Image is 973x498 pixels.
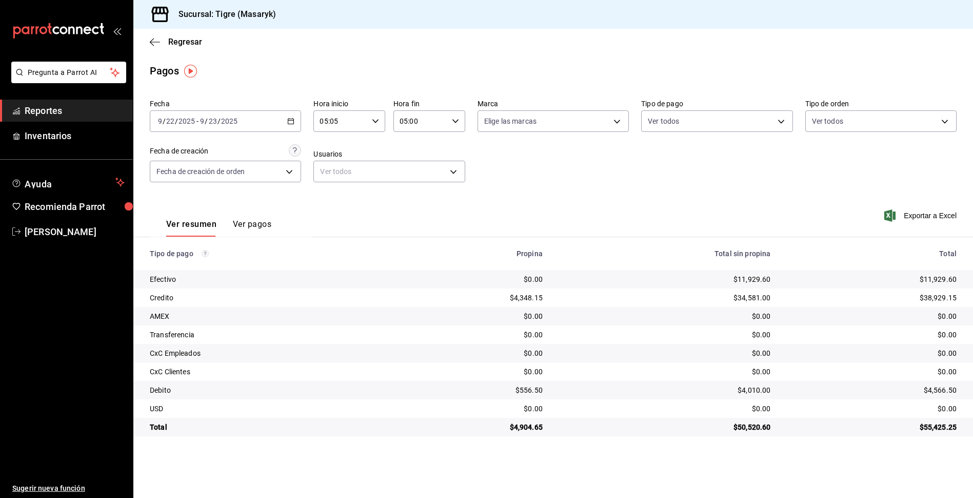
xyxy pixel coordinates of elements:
span: / [217,117,221,125]
div: $0.00 [787,348,957,358]
span: Ver todos [648,116,679,126]
span: [PERSON_NAME] [25,225,125,239]
span: Elige las marcas [484,116,537,126]
button: Ver pagos [233,219,271,237]
div: $4,010.00 [559,385,771,395]
div: Efectivo [150,274,387,284]
div: $0.00 [787,367,957,377]
div: Pagos [150,63,179,79]
input: ---- [221,117,238,125]
label: Usuarios [313,150,465,158]
a: Pregunta a Parrot AI [7,74,126,85]
button: Regresar [150,37,202,47]
div: $0.00 [404,311,543,321]
label: Hora fin [393,100,465,107]
div: USD [150,404,387,414]
div: $4,566.50 [787,385,957,395]
h3: Sucursal: Tigre (Masaryk) [170,8,276,21]
div: $4,904.65 [404,422,543,432]
div: navigation tabs [166,219,271,237]
div: $0.00 [559,367,771,377]
div: $11,929.60 [787,274,957,284]
span: Sugerir nueva función [12,483,125,494]
div: Tipo de pago [150,250,387,258]
div: Fecha de creación [150,146,208,157]
div: Total [787,250,957,258]
div: $0.00 [559,404,771,414]
span: / [175,117,178,125]
div: Debito [150,385,387,395]
div: Ver todos [313,161,465,182]
div: $4,348.15 [404,293,543,303]
input: -- [200,117,205,125]
img: Tooltip marker [184,65,197,78]
span: Reportes [25,104,125,118]
div: Propina [404,250,543,258]
button: Ver resumen [166,219,216,237]
div: Total sin propina [559,250,771,258]
label: Tipo de orden [805,100,957,107]
div: $11,929.60 [559,274,771,284]
div: $0.00 [787,404,957,414]
span: Inventarios [25,129,125,143]
span: / [163,117,166,125]
div: Transferencia [150,330,387,340]
div: $38,929.15 [787,293,957,303]
div: CxC Empleados [150,348,387,358]
div: $0.00 [404,367,543,377]
span: Fecha de creación de orden [156,166,245,177]
span: Ayuda [25,176,111,188]
div: $0.00 [404,274,543,284]
div: $50,520.60 [559,422,771,432]
input: -- [208,117,217,125]
div: Total [150,422,387,432]
div: $0.00 [787,330,957,340]
input: ---- [178,117,195,125]
label: Marca [478,100,629,107]
span: - [196,117,198,125]
span: Regresar [168,37,202,47]
svg: Los pagos realizados con Pay y otras terminales son montos brutos. [202,250,209,257]
div: $0.00 [559,330,771,340]
div: $0.00 [559,348,771,358]
span: Pregunta a Parrot AI [28,67,110,78]
label: Tipo de pago [641,100,792,107]
div: $0.00 [404,330,543,340]
span: Ver todos [812,116,843,126]
label: Fecha [150,100,301,107]
button: open_drawer_menu [113,27,121,35]
div: AMEX [150,311,387,321]
div: $0.00 [404,348,543,358]
input: -- [157,117,163,125]
div: $0.00 [787,311,957,321]
label: Hora inicio [313,100,385,107]
div: $55,425.25 [787,422,957,432]
div: Credito [150,293,387,303]
div: $0.00 [559,311,771,321]
div: $556.50 [404,385,543,395]
span: / [205,117,208,125]
span: Recomienda Parrot [25,200,125,214]
button: Pregunta a Parrot AI [11,62,126,83]
div: $0.00 [404,404,543,414]
button: Exportar a Excel [886,209,957,222]
div: $34,581.00 [559,293,771,303]
div: CxC Clientes [150,367,387,377]
input: -- [166,117,175,125]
